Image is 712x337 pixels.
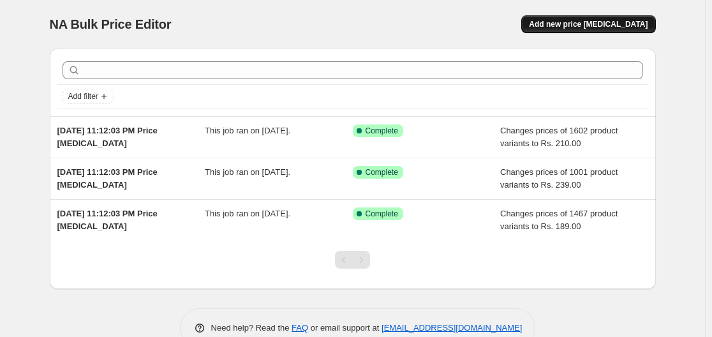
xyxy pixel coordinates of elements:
[57,209,158,231] span: [DATE] 11:12:03 PM Price [MEDICAL_DATA]
[211,323,292,333] span: Need help? Read the
[205,209,290,218] span: This job ran on [DATE].
[521,15,655,33] button: Add new price [MEDICAL_DATA]
[500,209,618,231] span: Changes prices of 1467 product variants to Rs. 189.00
[500,167,618,190] span: Changes prices of 1001 product variants to Rs. 239.00
[205,167,290,177] span: This job ran on [DATE].
[500,126,618,148] span: Changes prices of 1602 product variants to Rs. 210.00
[68,91,98,101] span: Add filter
[57,126,158,148] span: [DATE] 11:12:03 PM Price [MEDICAL_DATA]
[335,251,370,269] nav: Pagination
[366,209,398,219] span: Complete
[529,19,648,29] span: Add new price [MEDICAL_DATA]
[63,89,114,104] button: Add filter
[308,323,382,333] span: or email support at
[366,167,398,177] span: Complete
[292,323,308,333] a: FAQ
[382,323,522,333] a: [EMAIL_ADDRESS][DOMAIN_NAME]
[50,17,172,31] span: NA Bulk Price Editor
[366,126,398,136] span: Complete
[205,126,290,135] span: This job ran on [DATE].
[57,167,158,190] span: [DATE] 11:12:03 PM Price [MEDICAL_DATA]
